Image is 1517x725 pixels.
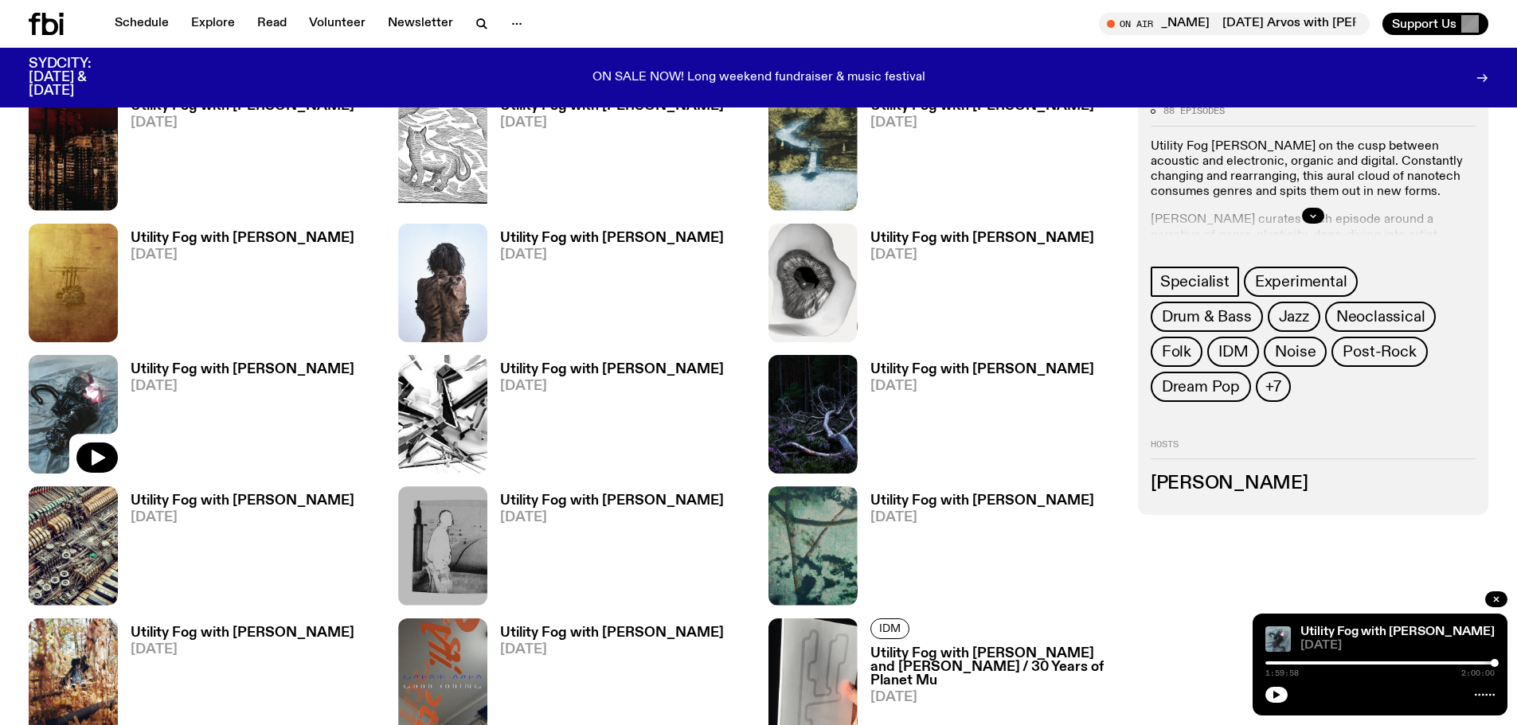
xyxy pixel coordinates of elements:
a: Noise [1264,337,1327,367]
span: [DATE] [500,116,724,130]
span: Post-Rock [1343,343,1416,361]
span: +7 [1265,378,1281,396]
span: [DATE] [131,643,354,657]
a: Utility Fog with [PERSON_NAME][DATE] [118,363,354,474]
img: Edit from Juanlu Barlow & his Love-fi Recordings' This is not a new Three Broken Tapes album [768,224,858,342]
span: 2:00:00 [1461,669,1495,677]
a: Experimental [1244,267,1359,297]
a: IDM [870,618,909,639]
span: [DATE] [131,116,354,130]
img: Cover for Kansai Bruises by Valentina Magaletti & YPY [398,92,487,210]
h3: Utility Fog with [PERSON_NAME] [131,494,354,508]
h3: Utility Fog with [PERSON_NAME] [500,363,724,376]
p: ON SALE NOW! Long weekend fundraiser & music festival [592,71,925,85]
a: Utility Fog with [PERSON_NAME][DATE] [487,363,724,474]
h3: Utility Fog with [PERSON_NAME] [500,494,724,508]
img: Cover for Aho Ssan & Resina's album Ego Death [768,355,858,474]
img: Cover of Andrea Taeggi's album Chaoticism You Can Do At Home [29,486,118,605]
a: Utility Fog with [PERSON_NAME][DATE] [487,494,724,605]
a: Read [248,13,296,35]
a: Post-Rock [1331,337,1427,367]
a: Utility Fog with [PERSON_NAME][DATE] [858,99,1094,210]
h3: Utility Fog with [PERSON_NAME] [131,363,354,376]
span: [DATE] [131,248,354,262]
span: [DATE] [500,380,724,393]
h3: Utility Fog with [PERSON_NAME] [500,232,724,245]
span: 88 episodes [1163,107,1225,115]
a: Utility Fog with [PERSON_NAME][DATE] [487,232,724,342]
span: Drum & Bass [1162,308,1252,325]
img: Cover to Giant Claw's album Decadent Stress Chamber [1265,626,1291,652]
span: [DATE] [870,380,1094,393]
span: [DATE] [131,511,354,524]
span: Neoclassical [1336,308,1425,325]
span: IDM [879,622,901,634]
p: Utility Fog [PERSON_NAME] on the cusp between acoustic and electronic, organic and digital. Const... [1151,139,1476,201]
a: Specialist [1151,267,1239,297]
span: 1:59:58 [1265,669,1299,677]
h3: Utility Fog with [PERSON_NAME] [131,626,354,640]
button: On Air[DATE] Arvos with [PERSON_NAME][DATE] Arvos with [PERSON_NAME] [1099,13,1370,35]
span: [DATE] [500,248,724,262]
span: Experimental [1255,273,1347,290]
a: Newsletter [378,13,463,35]
h3: Utility Fog with [PERSON_NAME] [870,232,1094,245]
a: Utility Fog with [PERSON_NAME][DATE] [118,99,354,210]
span: Support Us [1392,17,1456,31]
span: Noise [1275,343,1316,361]
span: [DATE] [870,691,1119,704]
a: Schedule [105,13,178,35]
span: [DATE] [870,248,1094,262]
button: +7 [1256,372,1291,402]
a: Utility Fog with [PERSON_NAME][DATE] [858,494,1094,605]
img: Cover for EYDN's single "Gold" [29,224,118,342]
a: Explore [182,13,244,35]
span: [DATE] [870,116,1094,130]
a: Jazz [1268,302,1320,332]
span: [DATE] [1300,640,1495,652]
a: IDM [1207,337,1259,367]
h3: SYDCITY: [DATE] & [DATE] [29,57,131,98]
span: [DATE] [500,511,724,524]
h3: Utility Fog with [PERSON_NAME] [870,494,1094,508]
h3: [PERSON_NAME] [1151,475,1476,493]
img: Cover to Low End Activist's Superwave EP [398,486,487,605]
img: Cover of Corps Citoyen album Barrani [768,92,858,210]
a: Volunteer [299,13,375,35]
span: [DATE] [500,643,724,657]
a: Drum & Bass [1151,302,1263,332]
a: Utility Fog with [PERSON_NAME][DATE] [487,99,724,210]
h2: Hosts [1151,440,1476,459]
a: Neoclassical [1325,302,1437,332]
span: [DATE] [131,380,354,393]
span: [DATE] [870,511,1094,524]
h3: Utility Fog with [PERSON_NAME] [131,232,354,245]
h3: Utility Fog with [PERSON_NAME] [500,626,724,640]
button: Support Us [1382,13,1488,35]
img: Cover to (SAFETY HAZARD) مخاطر السلامة by electroneya, MARTINA and TNSXORDS [29,92,118,210]
a: Utility Fog with [PERSON_NAME][DATE] [118,494,354,605]
img: Cover to Slikback's album Attrition [398,355,487,474]
a: Folk [1151,337,1202,367]
h3: Utility Fog with [PERSON_NAME] [870,363,1094,376]
img: Cover of Leese's album Δ [398,224,487,342]
span: Dream Pop [1162,378,1240,396]
span: Jazz [1279,308,1309,325]
span: Folk [1162,343,1191,361]
span: IDM [1218,343,1248,361]
a: Dream Pop [1151,372,1251,402]
a: Utility Fog with [PERSON_NAME] [1300,626,1495,638]
span: Specialist [1160,273,1230,290]
a: Utility Fog with [PERSON_NAME][DATE] [858,232,1094,342]
a: Utility Fog with [PERSON_NAME][DATE] [118,232,354,342]
a: Utility Fog with [PERSON_NAME][DATE] [858,363,1094,474]
h3: Utility Fog with [PERSON_NAME] and [PERSON_NAME] / 30 Years of Planet Mu [870,647,1119,688]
